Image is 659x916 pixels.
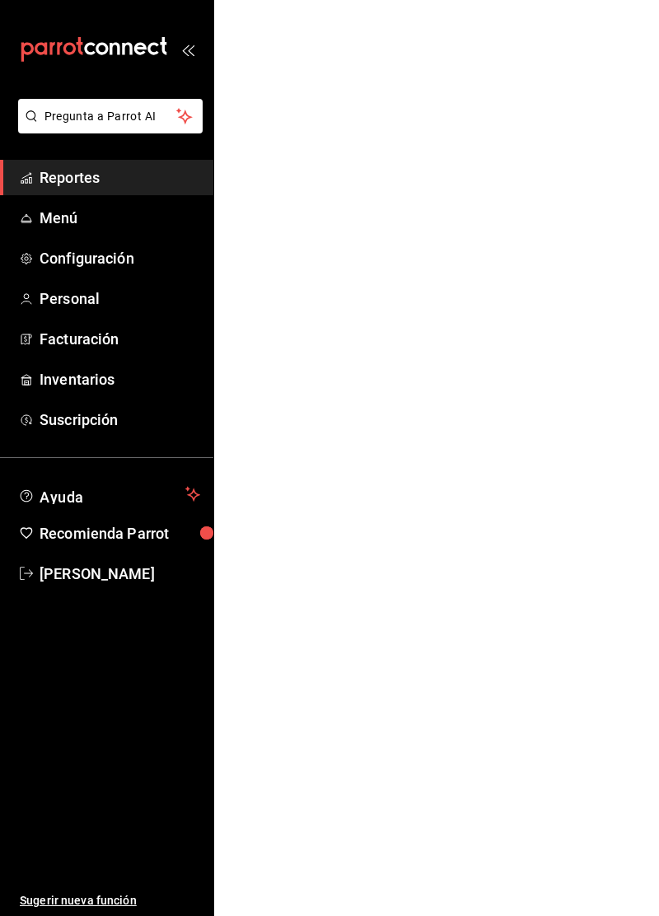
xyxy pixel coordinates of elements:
button: Pregunta a Parrot AI [18,99,203,133]
span: Configuración [40,247,200,269]
span: Ayuda [40,484,179,504]
span: [PERSON_NAME] [40,563,200,585]
span: Personal [40,287,200,310]
span: Recomienda Parrot [40,522,200,544]
button: open_drawer_menu [181,43,194,56]
span: Reportes [40,166,200,189]
a: Pregunta a Parrot AI [12,119,203,137]
span: Facturación [40,328,200,350]
span: Inventarios [40,368,200,390]
span: Menú [40,207,200,229]
span: Sugerir nueva función [20,892,200,909]
span: Pregunta a Parrot AI [44,108,177,125]
span: Suscripción [40,409,200,431]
